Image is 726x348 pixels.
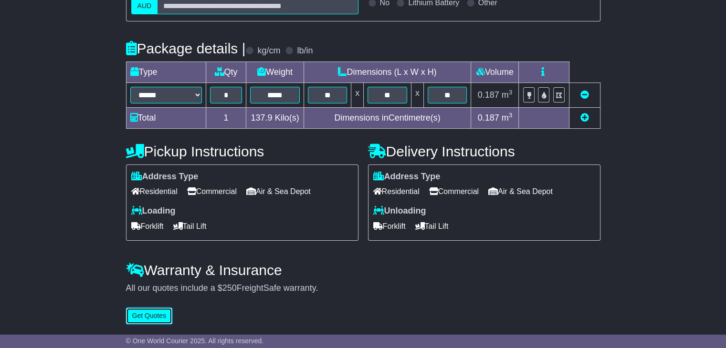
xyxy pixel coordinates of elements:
[126,337,264,345] span: © One World Courier 2025. All rights reserved.
[206,61,246,82] td: Qty
[373,172,441,182] label: Address Type
[471,61,519,82] td: Volume
[580,90,589,100] a: Remove this item
[126,143,358,159] h4: Pickup Instructions
[373,184,420,199] span: Residential
[131,206,176,216] label: Loading
[251,113,273,123] span: 137.9
[478,113,499,123] span: 0.187
[206,107,246,128] td: 1
[173,219,207,234] span: Tail Lift
[126,107,206,128] td: Total
[373,206,426,216] label: Unloading
[246,61,304,82] td: Weight
[411,82,423,107] td: x
[304,61,471,82] td: Dimensions (L x W x H)
[126,262,600,278] h4: Warranty & Insurance
[187,184,237,199] span: Commercial
[126,61,206,82] td: Type
[429,184,479,199] span: Commercial
[126,283,600,294] div: All our quotes include a $ FreightSafe warranty.
[415,219,449,234] span: Tail Lift
[502,90,513,100] span: m
[131,184,178,199] span: Residential
[502,113,513,123] span: m
[488,184,553,199] span: Air & Sea Depot
[131,172,199,182] label: Address Type
[246,107,304,128] td: Kilo(s)
[368,143,600,159] h4: Delivery Instructions
[509,112,513,119] sup: 3
[126,41,246,56] h4: Package details |
[126,307,173,324] button: Get Quotes
[257,46,280,56] label: kg/cm
[351,82,364,107] td: x
[131,219,164,234] span: Forklift
[509,89,513,96] sup: 3
[246,184,311,199] span: Air & Sea Depot
[373,219,406,234] span: Forklift
[297,46,313,56] label: lb/in
[222,283,237,293] span: 250
[478,90,499,100] span: 0.187
[304,107,471,128] td: Dimensions in Centimetre(s)
[580,113,589,123] a: Add new item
